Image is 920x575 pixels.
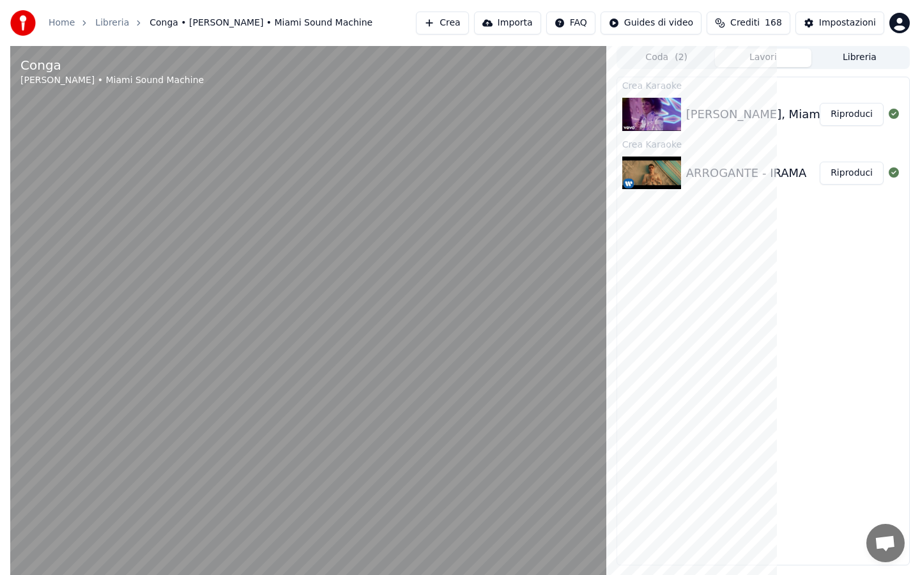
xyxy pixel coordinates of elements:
div: Impostazioni [819,17,876,29]
span: Conga • [PERSON_NAME] • Miami Sound Machine [149,17,372,29]
a: Libreria [95,17,129,29]
button: Crea [416,11,468,34]
button: Lavori [715,49,811,67]
nav: breadcrumb [49,17,372,29]
span: ( 2 ) [675,51,687,64]
a: Home [49,17,75,29]
span: 168 [765,17,782,29]
button: Libreria [811,49,908,67]
div: [PERSON_NAME] • Miami Sound Machine [20,74,204,87]
button: Guides di video [601,11,701,34]
div: Crea Karaoke [617,77,909,93]
div: Conga [20,56,204,74]
button: Coda [618,49,715,67]
a: Aprire la chat [866,524,905,562]
button: Crediti168 [707,11,790,34]
img: youka [10,10,36,36]
button: Riproduci [820,162,884,185]
span: Crediti [730,17,760,29]
button: FAQ [546,11,595,34]
button: Importa [474,11,541,34]
div: ARROGANTE - IRAMA [686,164,807,182]
div: Crea Karaoke [617,136,909,151]
button: Riproduci [820,103,884,126]
button: Impostazioni [795,11,884,34]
